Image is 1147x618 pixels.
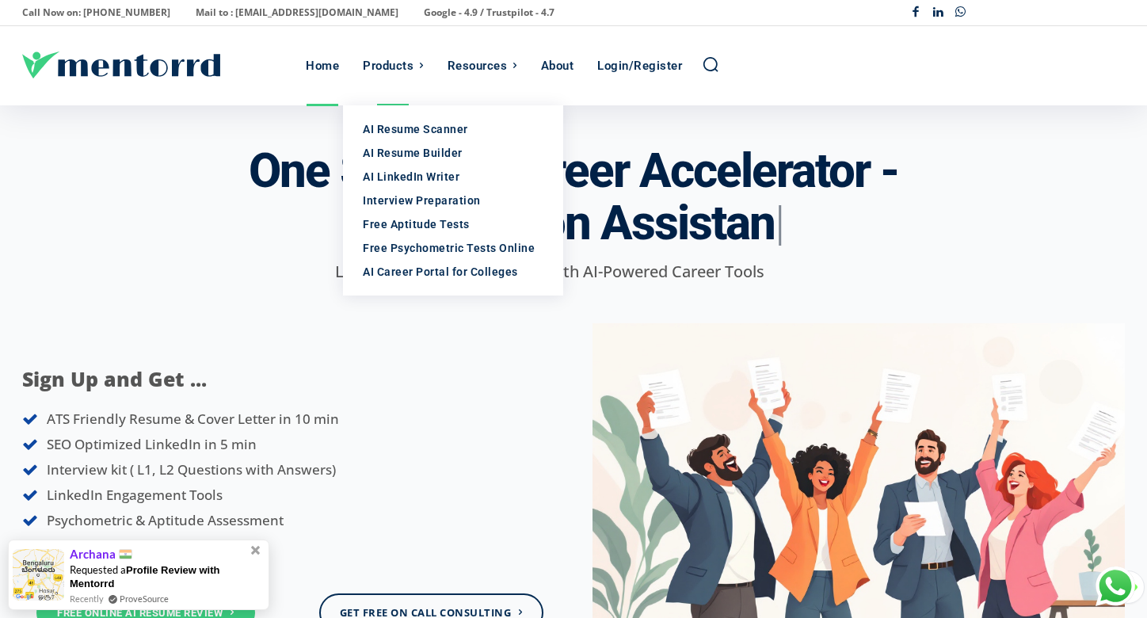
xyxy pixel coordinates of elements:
[597,26,682,105] div: Login/Register
[343,165,563,189] a: AI LinkedIn Writer
[343,117,563,141] a: AI Resume Scanner
[775,195,783,251] span: |
[355,26,432,105] a: Products
[363,264,543,280] div: AI Career Portal for Colleges
[22,51,298,78] a: Logo
[363,145,543,161] div: AI Resume Builder
[47,536,121,555] span: And More...
[343,212,563,236] a: Free Aptitude Tests
[47,511,284,529] span: Psychometric & Aptitude Assessment
[927,2,950,25] a: Linkedin
[343,189,563,212] a: Interview Preparation
[70,592,104,605] span: Recently
[343,260,563,284] a: AI Career Portal for Colleges
[950,2,973,25] a: Whatsapp
[1096,566,1135,606] div: Chat with Us
[119,549,132,559] img: provesource country flag image
[424,2,554,24] p: Google - 4.9 / Trustpilot - 4.7
[47,460,336,479] span: Interview kit ( L1, L2 Questions with Answers)
[306,26,339,105] div: Home
[364,195,775,251] span: Application Assistan
[363,193,543,208] div: Interview Preparation
[22,364,507,395] p: Sign Up and Get ...
[702,55,719,73] a: Search
[448,26,508,105] div: Resources
[343,141,563,165] a: AI Resume Builder
[196,2,398,24] p: Mail to : [EMAIL_ADDRESS][DOMAIN_NAME]
[363,216,543,232] div: Free Aptitude Tests
[70,563,219,589] span: Requested a
[440,26,525,105] a: Resources
[905,2,928,25] a: Facebook
[363,26,413,105] div: Products
[533,26,582,105] a: About
[47,435,257,453] span: SEO Optimized LinkedIn in 5 min
[22,260,1077,284] p: Land Your Dream Job Faster with AI-Powered Career Tools
[47,486,223,504] span: LinkedIn Engagement Tools
[589,26,690,105] a: Login/Register
[541,26,574,105] div: About
[363,240,543,256] div: Free Psychometric Tests Online
[363,169,543,185] div: AI LinkedIn Writer
[13,549,64,601] img: provesource social proof notification image
[298,26,347,105] a: Home
[70,564,219,589] span: Profile Review with Mentorrd
[343,236,563,260] a: Free Psychometric Tests Online
[70,547,132,562] span: Archana
[47,410,339,428] span: ATS Friendly Resume & Cover Letter in 10 min
[249,145,898,250] h3: One Stop AI Career Accelerator -
[363,121,543,137] div: AI Resume Scanner
[22,2,170,24] p: Call Now on: [PHONE_NUMBER]
[120,592,169,605] a: ProveSource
